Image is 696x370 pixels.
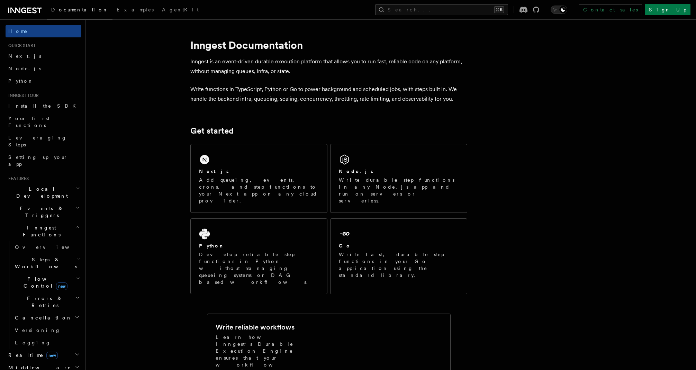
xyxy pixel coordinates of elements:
p: Write functions in TypeScript, Python or Go to power background and scheduled jobs, with steps bu... [190,84,467,104]
a: Python [6,75,81,87]
button: Inngest Functions [6,222,81,241]
a: Documentation [47,2,112,19]
span: Next.js [8,53,41,59]
span: Leveraging Steps [8,135,67,147]
div: Inngest Functions [6,241,81,349]
a: Setting up your app [6,151,81,170]
a: Home [6,25,81,37]
span: Your first Functions [8,116,49,128]
a: Next.js [6,50,81,62]
h1: Inngest Documentation [190,39,467,51]
button: Realtimenew [6,349,81,361]
a: Overview [12,241,81,253]
span: Errors & Retries [12,295,75,309]
a: Node.jsWrite durable step functions in any Node.js app and run on servers or serverless. [330,144,467,213]
p: Write durable step functions in any Node.js app and run on servers or serverless. [339,177,459,204]
a: Next.jsAdd queueing, events, crons, and step functions to your Next app on any cloud provider. [190,144,327,213]
p: Add queueing, events, crons, and step functions to your Next app on any cloud provider. [199,177,319,204]
button: Toggle dark mode [551,6,567,14]
span: Quick start [6,43,36,48]
button: Local Development [6,183,81,202]
button: Flow Controlnew [12,273,81,292]
kbd: ⌘K [494,6,504,13]
p: Inngest is an event-driven durable execution platform that allows you to run fast, reliable code ... [190,57,467,76]
span: Versioning [15,327,61,333]
h2: Write reliable workflows [216,322,295,332]
span: AgentKit [162,7,199,12]
h2: Go [339,242,351,249]
a: Contact sales [579,4,642,15]
a: Get started [190,126,234,136]
a: Examples [112,2,158,19]
span: Documentation [51,7,108,12]
span: Steps & Workflows [12,256,77,270]
span: Inngest Functions [6,224,75,238]
a: Install the SDK [6,100,81,112]
span: Examples [117,7,154,12]
button: Events & Triggers [6,202,81,222]
a: Sign Up [645,4,690,15]
span: Python [8,78,34,84]
a: AgentKit [158,2,203,19]
h2: Python [199,242,225,249]
span: Realtime [6,352,58,359]
a: PythonDevelop reliable step functions in Python without managing queueing systems or DAG based wo... [190,218,327,294]
span: Logging [15,340,51,345]
a: Leveraging Steps [6,132,81,151]
button: Cancellation [12,312,81,324]
span: Setting up your app [8,154,68,167]
a: Node.js [6,62,81,75]
span: Features [6,176,29,181]
span: new [46,352,58,359]
button: Search...⌘K [375,4,508,15]
button: Steps & Workflows [12,253,81,273]
span: Events & Triggers [6,205,75,219]
a: Your first Functions [6,112,81,132]
a: Versioning [12,324,81,336]
span: Home [8,28,28,35]
a: GoWrite fast, durable step functions in your Go application using the standard library. [330,218,467,294]
span: Flow Control [12,276,76,289]
span: Inngest tour [6,93,39,98]
h2: Node.js [339,168,373,175]
span: Node.js [8,66,41,71]
p: Write fast, durable step functions in your Go application using the standard library. [339,251,459,279]
span: Local Development [6,186,75,199]
p: Develop reliable step functions in Python without managing queueing systems or DAG based workflows. [199,251,319,286]
span: new [56,282,67,290]
button: Errors & Retries [12,292,81,312]
span: Cancellation [12,314,72,321]
span: Install the SDK [8,103,80,109]
span: Overview [15,244,86,250]
a: Logging [12,336,81,349]
h2: Next.js [199,168,229,175]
